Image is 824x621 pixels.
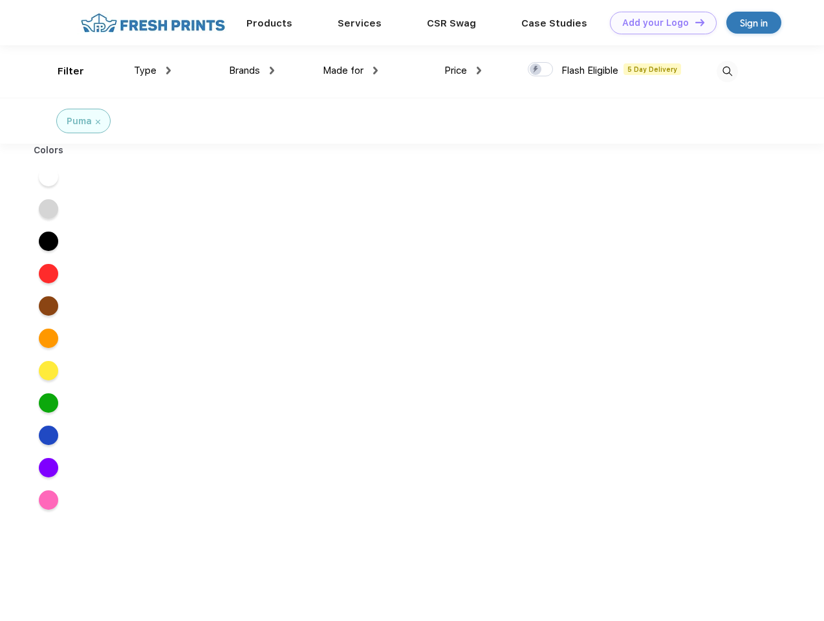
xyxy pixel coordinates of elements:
[246,17,292,29] a: Products
[623,63,681,75] span: 5 Day Delivery
[270,67,274,74] img: dropdown.png
[695,19,704,26] img: DT
[726,12,781,34] a: Sign in
[77,12,229,34] img: fo%20logo%202.webp
[58,64,84,79] div: Filter
[166,67,171,74] img: dropdown.png
[67,114,92,128] div: Puma
[561,65,618,76] span: Flash Eligible
[740,16,768,30] div: Sign in
[444,65,467,76] span: Price
[477,67,481,74] img: dropdown.png
[427,17,476,29] a: CSR Swag
[24,144,74,157] div: Colors
[338,17,382,29] a: Services
[134,65,157,76] span: Type
[717,61,738,82] img: desktop_search.svg
[229,65,260,76] span: Brands
[622,17,689,28] div: Add your Logo
[373,67,378,74] img: dropdown.png
[323,65,363,76] span: Made for
[96,120,100,124] img: filter_cancel.svg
